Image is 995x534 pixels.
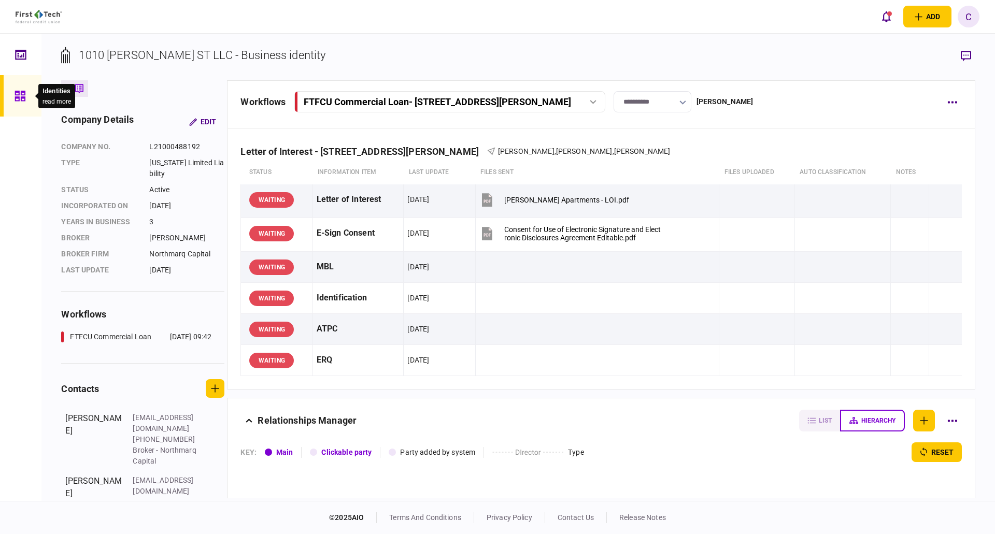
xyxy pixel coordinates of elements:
div: Clickable party [321,447,372,458]
div: FTFCU Commercial Loan - [STREET_ADDRESS][PERSON_NAME] [304,96,571,107]
a: terms and conditions [389,513,461,522]
span: [PERSON_NAME] [556,147,613,155]
div: Party added by system [400,447,475,458]
button: open adding identity options [903,6,951,27]
a: FTFCU Commercial Loan[DATE] 09:42 [61,331,211,342]
span: hierarchy [861,417,895,424]
div: company details [61,112,134,131]
a: release notes [619,513,666,522]
div: WAITING [249,226,294,241]
div: [PERSON_NAME] [696,96,754,107]
button: hierarchy [840,410,905,431]
button: open notifications list [875,6,897,27]
div: Bronson Apartments - LOI.pdf [504,196,629,204]
div: last update [61,265,139,276]
div: [DATE] [407,194,429,205]
div: Type [568,447,584,458]
button: read more [42,98,71,105]
span: , [555,147,556,155]
div: workflows [61,307,224,321]
div: E-Sign Consent [317,222,400,245]
div: L21000488192 [149,141,224,152]
span: , [613,147,614,155]
div: [PHONE_NUMBER] [133,434,200,445]
button: Bronson Apartments - LOI.pdf [479,188,629,211]
th: last update [404,161,475,184]
div: [US_STATE] Limited Liability [149,157,224,179]
div: Identities [42,86,71,96]
th: status [241,161,312,184]
button: C [958,6,979,27]
span: [PERSON_NAME] [498,147,555,155]
th: Information item [312,161,404,184]
div: [DATE] [149,265,224,276]
div: years in business [61,217,139,227]
div: [DATE] [407,355,429,365]
div: Broker - Northmarq Capital [133,445,200,467]
div: [PERSON_NAME] [149,233,224,243]
div: [PHONE_NUMBER] [133,497,200,508]
div: [EMAIL_ADDRESS][DOMAIN_NAME] [133,412,200,434]
div: © 2025 AIO [329,512,377,523]
div: Consent for Use of Electronic Signature and Electronic Disclosures Agreement Editable.pdf [504,225,661,242]
div: KEY : [240,447,257,458]
img: client company logo [16,10,62,23]
button: Edit [181,112,224,131]
div: status [61,184,139,195]
div: [DATE] [149,200,224,211]
div: incorporated on [61,200,139,211]
div: [DATE] [407,228,429,238]
div: 3 [149,217,224,227]
div: Relationships Manager [258,410,357,431]
div: broker firm [61,249,139,259]
div: contacts [61,382,99,396]
div: [DATE] 09:42 [170,331,212,342]
div: [EMAIL_ADDRESS][DOMAIN_NAME] [133,475,200,497]
div: company no. [61,141,139,152]
div: WAITING [249,291,294,306]
button: reset [912,442,962,462]
div: WAITING [249,353,294,368]
div: MBL [317,255,400,279]
button: FTFCU Commercial Loan- [STREET_ADDRESS][PERSON_NAME] [294,91,605,112]
div: [PERSON_NAME] [65,412,122,467]
th: notes [891,161,929,184]
div: WAITING [249,192,294,208]
div: Letter of Interest [317,188,400,211]
div: [PERSON_NAME] [65,475,122,518]
span: list [819,417,832,424]
div: Identification [317,286,400,310]
th: Files uploaded [719,161,794,184]
div: 1010 [PERSON_NAME] ST LLC - Business identity [79,47,325,64]
div: Active [149,184,224,195]
a: privacy policy [487,513,532,522]
div: workflows [240,95,286,109]
th: files sent [475,161,719,184]
div: [DATE] [407,262,429,272]
div: Type [61,157,139,179]
div: Main [276,447,293,458]
button: list [799,410,840,431]
div: WAITING [249,259,294,275]
div: ERQ [317,349,400,372]
div: FTFCU Commercial Loan [70,331,151,342]
th: auto classification [794,161,890,184]
div: Northmarq Capital [149,249,224,259]
button: Consent for Use of Electronic Signature and Electronic Disclosures Agreement Editable.pdf [479,222,661,245]
div: [DATE] [407,293,429,303]
div: ATPC [317,317,400,341]
div: Letter of Interest - [STREET_ADDRESS][PERSON_NAME] [240,146,487,157]
span: [PERSON_NAME] [614,147,671,155]
a: contact us [558,513,594,522]
div: Broker [61,233,139,243]
div: [DATE] [407,324,429,334]
div: WAITING [249,322,294,337]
